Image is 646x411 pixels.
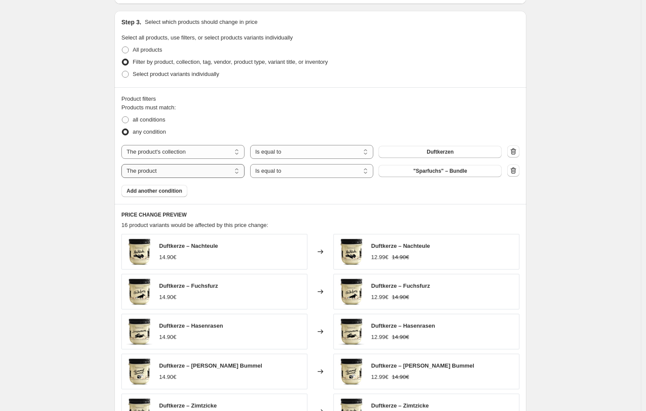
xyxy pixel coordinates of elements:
span: Duftkerze – Hasenrasen [371,322,435,329]
span: "Sparfuchs" – Bundle [413,168,467,174]
img: hummel-bummel-duftkerze-681328_80x.jpg [126,358,152,385]
div: 12.99€ [371,253,388,262]
img: hummel-bummel-duftkerze-681328_80x.jpg [338,358,364,385]
img: nachteule-duftkerze-138766_80x.jpg [338,239,364,265]
div: 12.99€ [371,333,388,342]
div: 14.90€ [159,253,176,262]
div: 14.90€ [159,293,176,302]
button: "Sparfuchs" – Bundle [378,165,502,177]
span: Duftkerze – Nachteule [371,243,430,249]
div: Product filters [121,95,519,103]
span: 16 product variants would be affected by this price change: [121,222,268,228]
strike: 14.90€ [392,333,409,342]
img: hasenrasen-duftkerze-523014_80x.jpg [338,319,364,345]
img: Fuchsfurz_new_w_80x.jpg [126,279,152,305]
div: 12.99€ [371,373,388,381]
h6: PRICE CHANGE PREVIEW [121,211,519,218]
h2: Step 3. [121,18,141,26]
span: Products must match: [121,104,176,111]
span: Add another condition [127,187,182,194]
div: 14.90€ [159,373,176,381]
p: Select which products should change in price [145,18,258,26]
span: Duftkerzen [427,148,454,155]
span: Select product variants individually [133,71,219,77]
span: any condition [133,128,166,135]
img: Fuchsfurz_new_w_80x.jpg [338,279,364,305]
span: Duftkerze – Nachteule [159,243,218,249]
button: Add another condition [121,185,187,197]
img: hasenrasen-duftkerze-523014_80x.jpg [126,319,152,345]
strike: 14.90€ [392,373,409,381]
strike: 14.90€ [392,253,409,262]
div: 12.99€ [371,293,388,302]
span: Duftkerze – Fuchsfurz [371,283,430,289]
span: Filter by product, collection, tag, vendor, product type, variant title, or inventory [133,59,328,65]
span: Select all products, use filters, or select products variants individually [121,34,293,41]
span: Duftkerze – Hasenrasen [159,322,223,329]
div: 14.90€ [159,333,176,342]
span: All products [133,46,162,53]
span: Duftkerze – Zimtzicke [371,402,429,409]
span: Duftkerze – Zimtzicke [159,402,217,409]
button: Duftkerzen [378,146,502,158]
span: Duftkerze – [PERSON_NAME] Bummel [371,362,474,369]
strike: 14.90€ [392,293,409,302]
span: all conditions [133,116,165,123]
img: nachteule-duftkerze-138766_80x.jpg [126,239,152,265]
span: Duftkerze – [PERSON_NAME] Bummel [159,362,262,369]
span: Duftkerze – Fuchsfurz [159,283,218,289]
